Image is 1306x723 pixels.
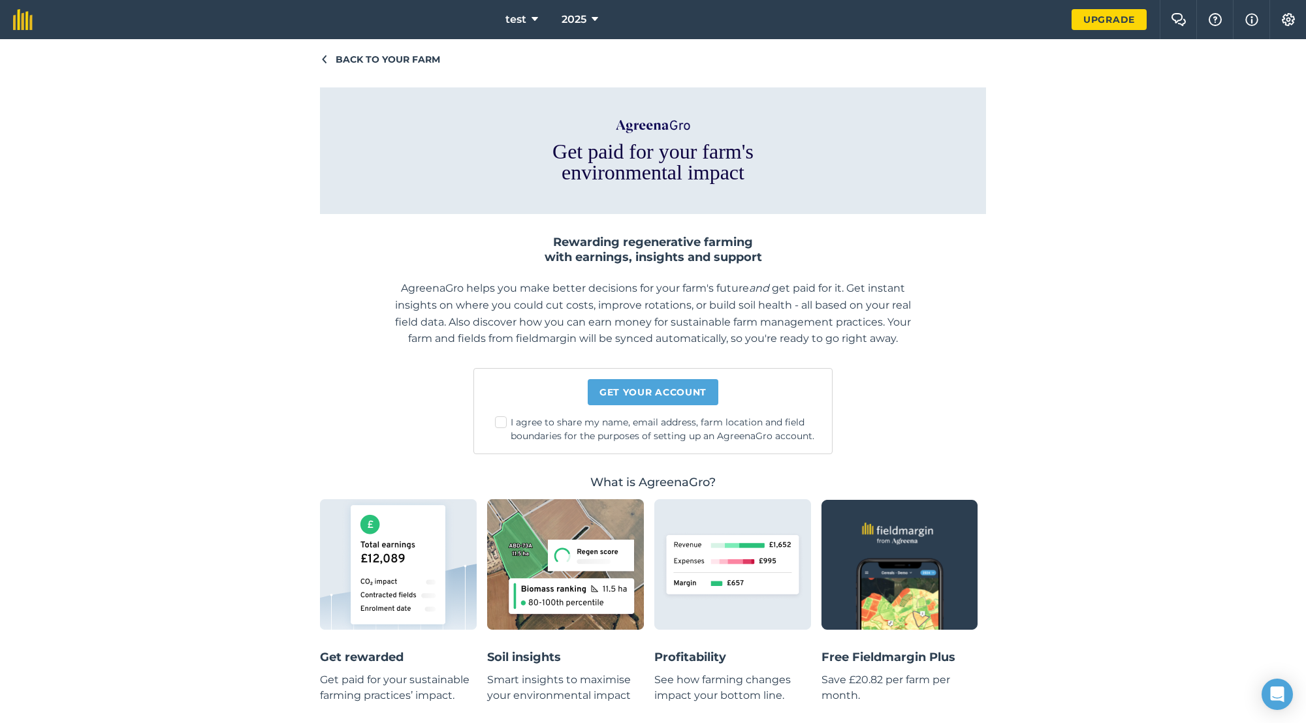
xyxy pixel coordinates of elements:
[320,672,477,703] p: Get paid for your sustainable farming practices’ impact.
[749,282,769,294] em: and
[392,280,914,346] p: AgreenaGro helps you make better decisions for your farm's future get paid for it. Get instant in...
[320,499,477,630] img: Graphic showing total earnings in AgreenaGro
[821,500,978,630] img: Graphic showing fieldmargin mobile app
[588,379,718,405] a: Get your account
[1171,13,1187,26] img: Two speech bubbles overlapping with the left bubble in the forefront
[487,648,644,667] h4: Soil insights
[487,499,644,630] img: Graphic showing soil insights in AgreenaGro
[336,52,440,67] span: Back to your farm
[1245,12,1258,27] img: svg+xml;base64,PHN2ZyB4bWxucz0iaHR0cDovL3d3dy53My5vcmcvMjAwMC9zdmciIHdpZHRoPSIxNyIgaGVpZ2h0PSIxNy...
[1072,9,1147,30] a: Upgrade
[821,648,978,667] h4: Free Fieldmargin Plus
[1262,679,1293,710] div: Open Intercom Messenger
[654,499,811,630] img: Graphic showing revenue calculation in AgreenaGro
[13,9,33,30] img: fieldmargin Logo
[654,648,811,667] h4: Profitability
[562,12,586,27] span: 2025
[520,141,786,183] h1: Get paid for your farm's environmental impact
[505,12,526,27] span: test
[487,672,644,703] p: Smart insights to maximise your environmental impact
[654,672,811,703] p: See how farming changes impact your bottom line.
[821,672,978,703] p: Save £20.82 per farm per month.
[495,416,821,443] label: I agree to share my name, email address, farm location and field boundaries for the purposes of s...
[1207,13,1223,26] img: A question mark icon
[539,235,767,264] h2: Rewarding regenerative farming with earnings, insights and support
[320,475,986,490] h3: What is AgreenaGro?
[1281,13,1296,26] img: A cog icon
[320,648,477,667] h4: Get rewarded
[320,52,986,67] a: Back to your farm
